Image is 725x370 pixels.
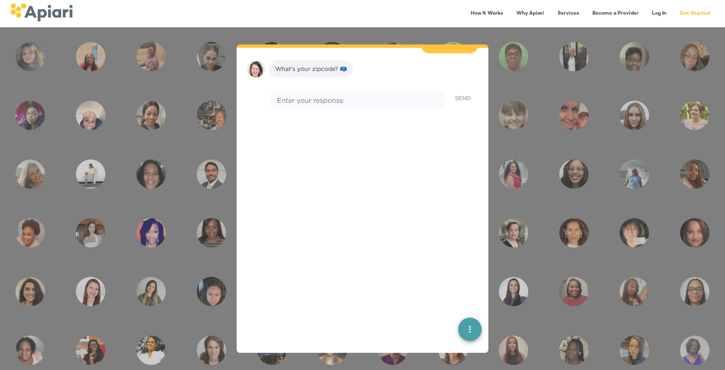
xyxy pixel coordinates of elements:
[587,5,644,22] a: Become a Provider
[275,65,347,73] div: What's your zipcode? 📪
[675,5,715,22] a: Get Started
[647,5,671,22] a: Log In
[10,3,73,21] img: logo
[553,5,584,22] a: Services
[458,318,482,341] button: quick menu
[466,5,508,22] a: How It Works
[247,60,265,78] img: amy.37686e0395c82528988e.png
[511,5,549,22] a: Why Apiari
